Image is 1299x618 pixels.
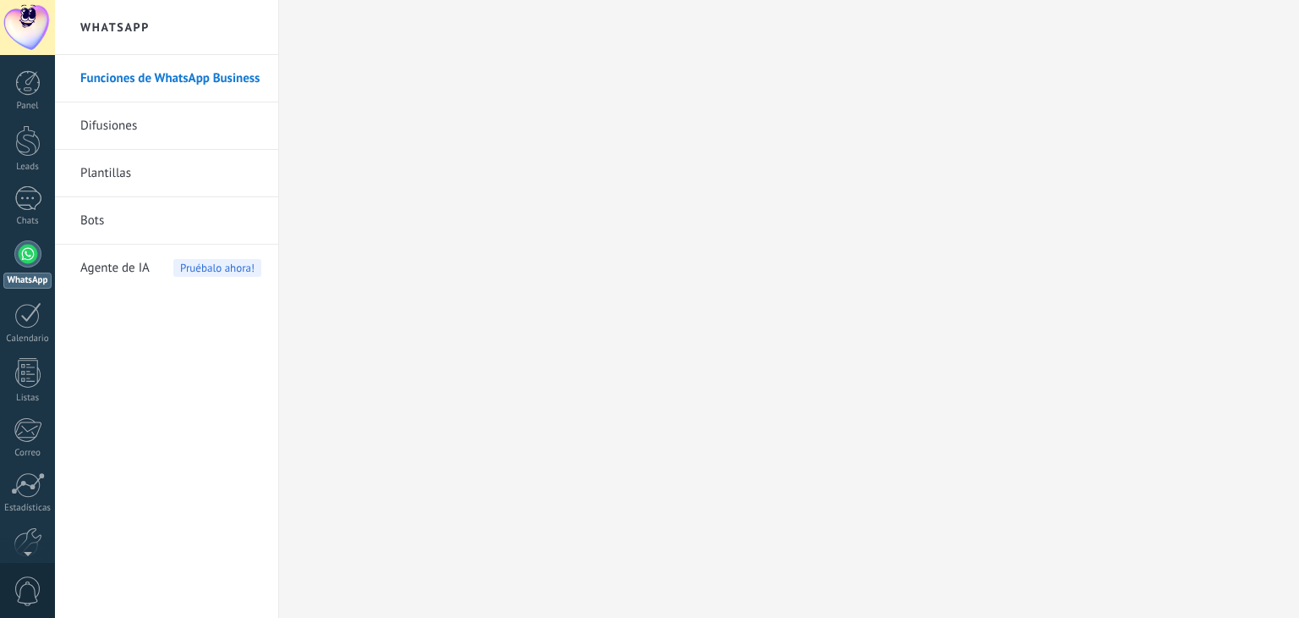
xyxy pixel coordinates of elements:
[173,259,261,277] span: Pruébalo ahora!
[3,101,52,112] div: Panel
[3,448,52,459] div: Correo
[55,55,278,102] li: Funciones de WhatsApp Business
[3,216,52,227] div: Chats
[3,393,52,404] div: Listas
[3,334,52,345] div: Calendario
[3,503,52,514] div: Estadísticas
[55,245,278,291] li: Agente de IA
[80,55,261,102] a: Funciones de WhatsApp Business
[55,197,278,245] li: Bots
[3,162,52,173] div: Leads
[55,150,278,197] li: Plantillas
[80,150,261,197] a: Plantillas
[80,197,261,245] a: Bots
[3,273,52,289] div: WhatsApp
[80,245,261,292] a: Agente de IAPruébalo ahora!
[55,102,278,150] li: Difusiones
[80,102,261,150] a: Difusiones
[80,245,150,292] span: Agente de IA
